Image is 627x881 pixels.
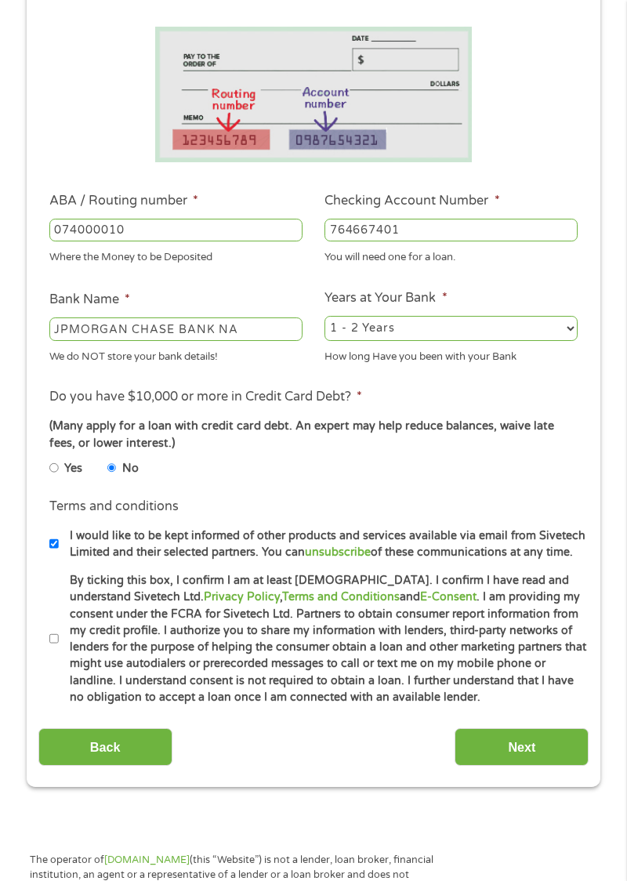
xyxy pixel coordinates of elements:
label: Do you have $10,000 or more in Credit Card Debt? [49,389,362,405]
a: unsubscribe [305,546,371,559]
label: Yes [64,460,82,477]
a: [DOMAIN_NAME] [104,854,190,866]
img: Routing number location [155,27,472,162]
input: 345634636 [324,219,578,242]
label: Years at Your Bank [324,290,447,306]
div: (Many apply for a loan with credit card debt. An expert may help reduce balances, waive late fees... [49,418,578,451]
label: Terms and conditions [49,499,179,515]
a: Privacy Policy [204,590,280,604]
label: ABA / Routing number [49,193,198,209]
input: Back [38,728,172,767]
label: By ticking this box, I confirm I am at least [DEMOGRAPHIC_DATA]. I confirm I have read and unders... [59,572,588,705]
label: I would like to be kept informed of other products and services available via email from Sivetech... [59,528,588,561]
div: Where the Money to be Deposited [49,245,303,266]
a: Terms and Conditions [282,590,400,604]
a: E-Consent [420,590,477,604]
label: Checking Account Number [324,193,499,209]
div: How long Have you been with your Bank [324,344,578,365]
input: Next [455,728,589,767]
label: Bank Name [49,292,130,308]
div: We do NOT store your bank details! [49,344,303,365]
label: No [122,460,139,477]
input: 263177916 [49,219,303,242]
div: You will need one for a loan. [324,245,578,266]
